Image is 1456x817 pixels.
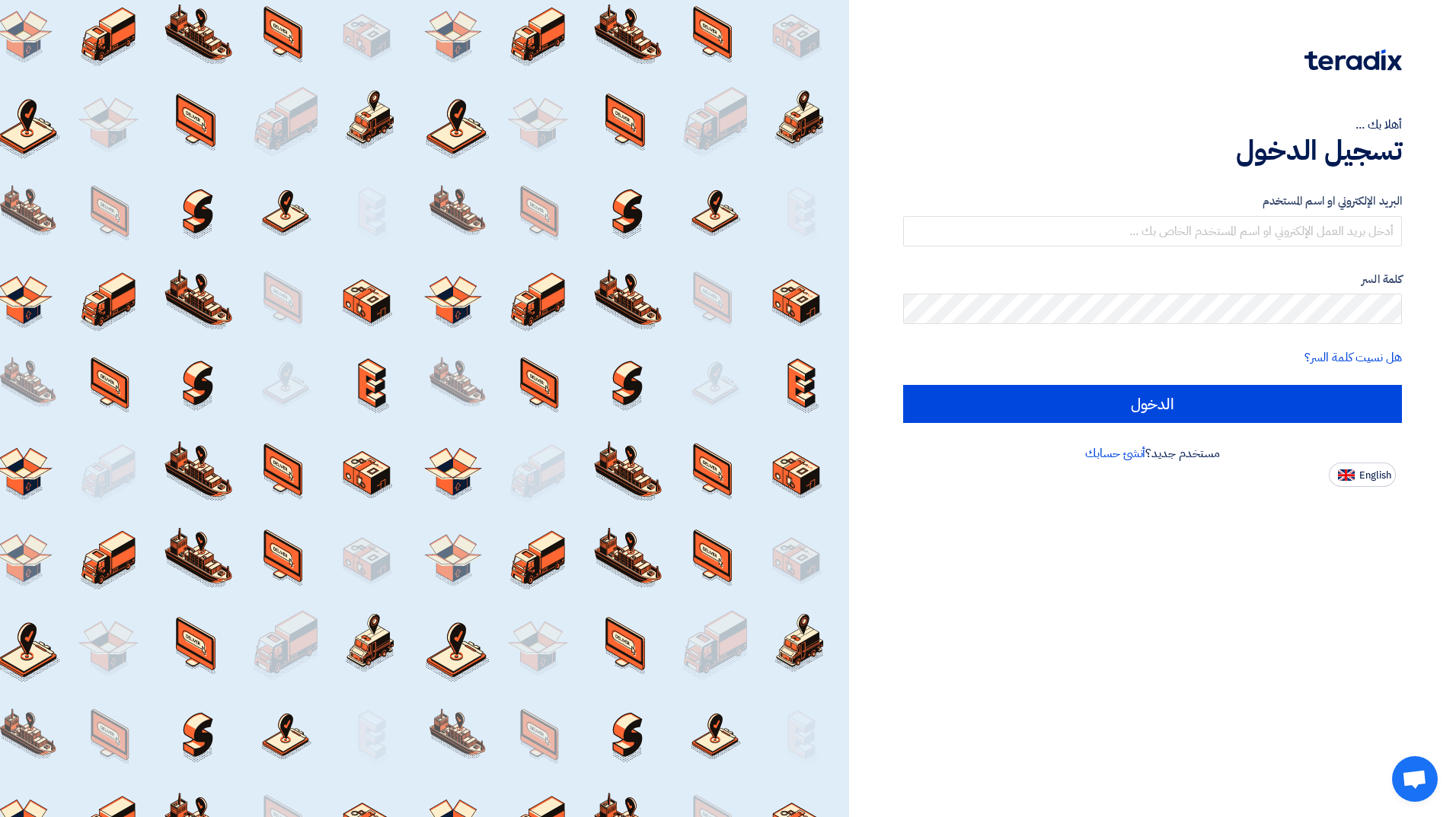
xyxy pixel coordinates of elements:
[1329,463,1396,487] button: English
[903,134,1402,167] h1: تسجيل الدخول
[903,385,1402,423] input: الدخول
[903,271,1402,288] label: كلمة السر
[903,192,1402,210] label: البريد الإلكتروني او اسم المستخدم
[903,116,1402,134] div: أهلا بك ...
[1304,49,1402,71] img: Teradix logo
[903,444,1402,463] div: مستخدم جديد؟
[1392,756,1438,802] div: Open chat
[1085,444,1145,463] a: أنشئ حسابك
[1338,469,1355,481] img: en-US.png
[1359,470,1391,481] span: English
[1304,348,1402,367] a: هل نسيت كلمة السر؟
[903,216,1402,246] input: أدخل بريد العمل الإلكتروني او اسم المستخدم الخاص بك ...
